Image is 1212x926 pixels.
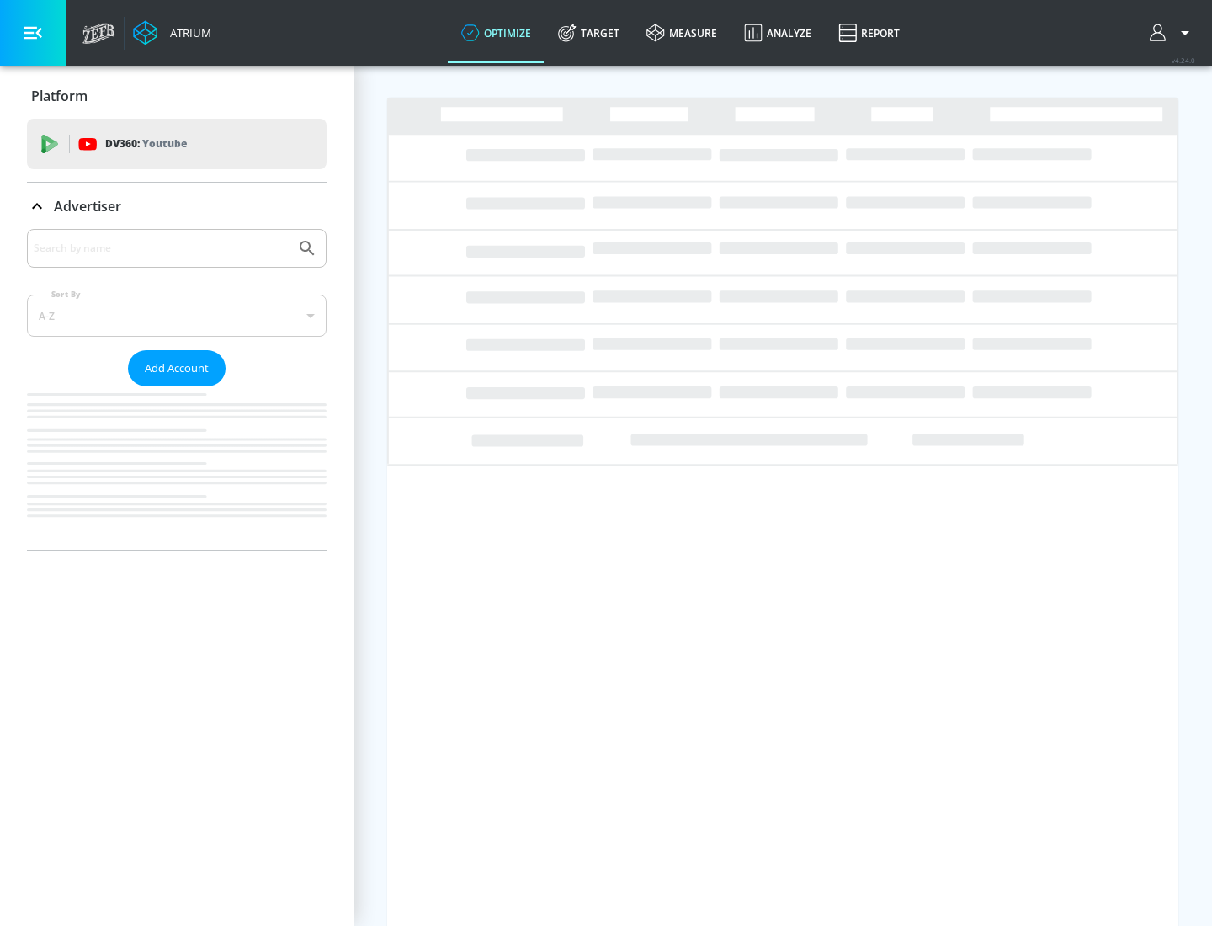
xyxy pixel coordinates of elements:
div: Atrium [163,25,211,40]
div: Platform [27,72,327,120]
a: optimize [448,3,545,63]
a: Target [545,3,633,63]
label: Sort By [48,289,84,300]
p: DV360: [105,135,187,153]
span: Add Account [145,359,209,378]
p: Advertiser [54,197,121,216]
div: A-Z [27,295,327,337]
input: Search by name [34,237,289,259]
nav: list of Advertiser [27,386,327,550]
button: Add Account [128,350,226,386]
a: Report [825,3,913,63]
p: Youtube [142,135,187,152]
a: Analyze [731,3,825,63]
span: v 4.24.0 [1172,56,1195,65]
a: measure [633,3,731,63]
div: DV360: Youtube [27,119,327,169]
div: Advertiser [27,229,327,550]
a: Atrium [133,20,211,45]
p: Platform [31,87,88,105]
div: Advertiser [27,183,327,230]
